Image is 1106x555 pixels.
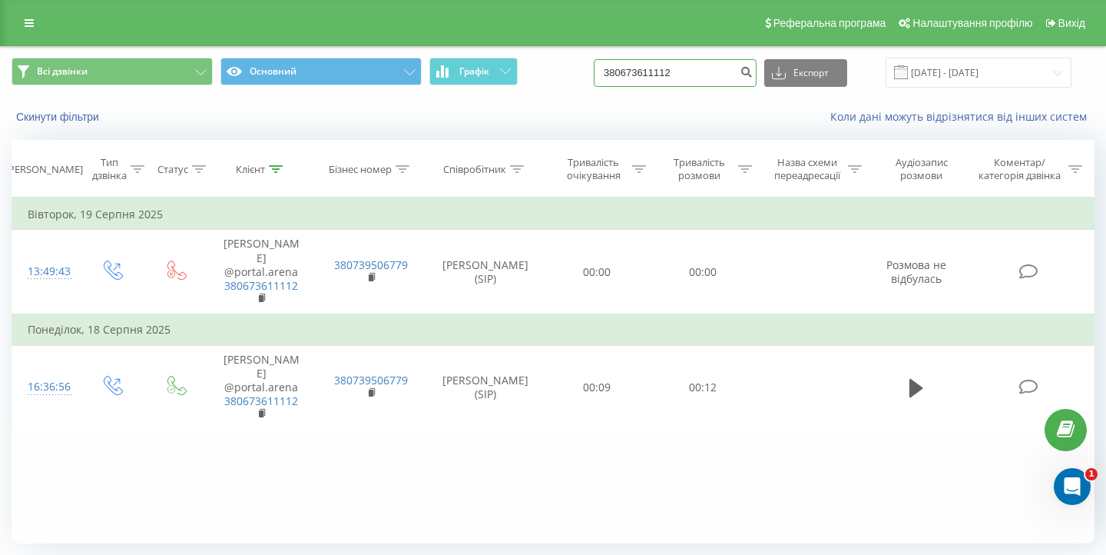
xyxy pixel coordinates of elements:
a: 380739506779 [334,373,408,387]
td: Вівторок, 19 Серпня 2025 [12,199,1094,230]
div: Тип дзвінка [92,156,127,182]
button: Всі дзвінки [12,58,213,85]
div: 16:36:56 [28,372,65,402]
td: [PERSON_NAME] @portal.arena [207,345,316,430]
a: 380673611112 [224,394,298,408]
span: Розмова не відбулась [886,258,946,286]
div: 13:49:43 [28,257,65,287]
span: Графік [459,66,489,77]
div: Тривалість очікування [558,156,629,182]
td: 00:12 [650,345,756,430]
td: [PERSON_NAME] (SIP) [426,345,545,430]
button: Графік [429,58,518,85]
a: 380739506779 [334,258,408,272]
div: Аудіозапис розмови [879,156,963,182]
span: Реферальна програма [773,17,886,29]
td: [PERSON_NAME] (SIP) [426,230,545,314]
span: Вихід [1058,17,1085,29]
a: 380673611112 [224,278,298,293]
span: 1 [1085,468,1098,480]
td: 00:00 [545,230,651,314]
span: Всі дзвінки [37,65,88,78]
a: Коли дані можуть відрізнятися вiд інших систем [830,109,1094,124]
div: Бізнес номер [329,163,392,176]
div: Статус [157,163,188,176]
span: Налаштування профілю [912,17,1032,29]
td: Понеділок, 18 Серпня 2025 [12,314,1094,345]
button: Експорт [764,59,847,87]
div: [PERSON_NAME] [5,163,83,176]
div: Тривалість розмови [664,156,734,182]
td: 00:00 [650,230,756,314]
input: Пошук за номером [594,59,757,87]
div: Коментар/категорія дзвінка [975,156,1065,182]
div: Співробітник [443,163,506,176]
button: Скинути фільтри [12,110,107,124]
iframe: Intercom live chat [1054,468,1091,505]
div: Клієнт [236,163,265,176]
td: 00:09 [545,345,651,430]
td: [PERSON_NAME] @portal.arena [207,230,316,314]
button: Основний [220,58,422,85]
div: Назва схеми переадресації [770,156,844,182]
